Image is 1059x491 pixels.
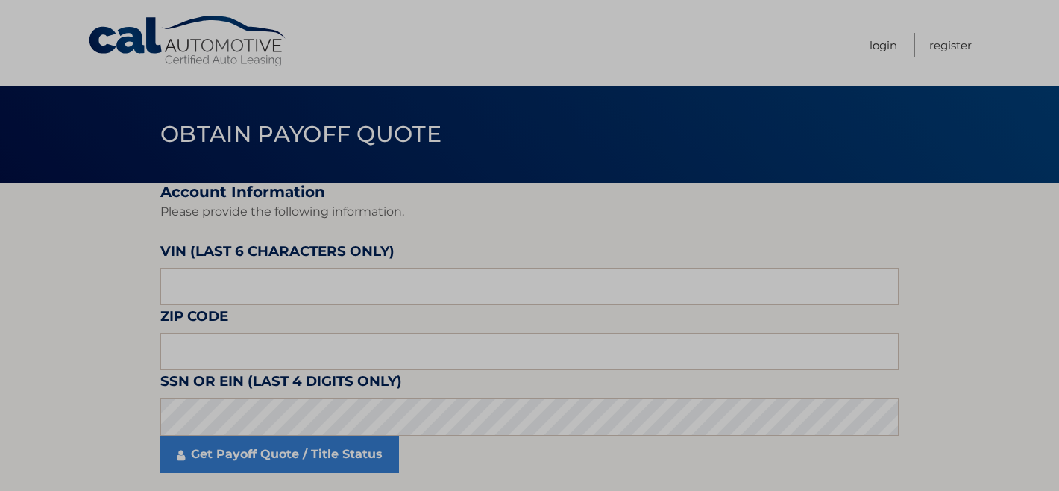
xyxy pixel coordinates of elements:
[160,436,399,473] a: Get Payoff Quote / Title Status
[160,201,899,222] p: Please provide the following information.
[160,183,899,201] h2: Account Information
[160,370,402,398] label: SSN or EIN (last 4 digits only)
[160,305,228,333] label: Zip Code
[870,33,897,57] a: Login
[87,15,289,68] a: Cal Automotive
[160,120,441,148] span: Obtain Payoff Quote
[929,33,972,57] a: Register
[160,240,395,268] label: VIN (last 6 characters only)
